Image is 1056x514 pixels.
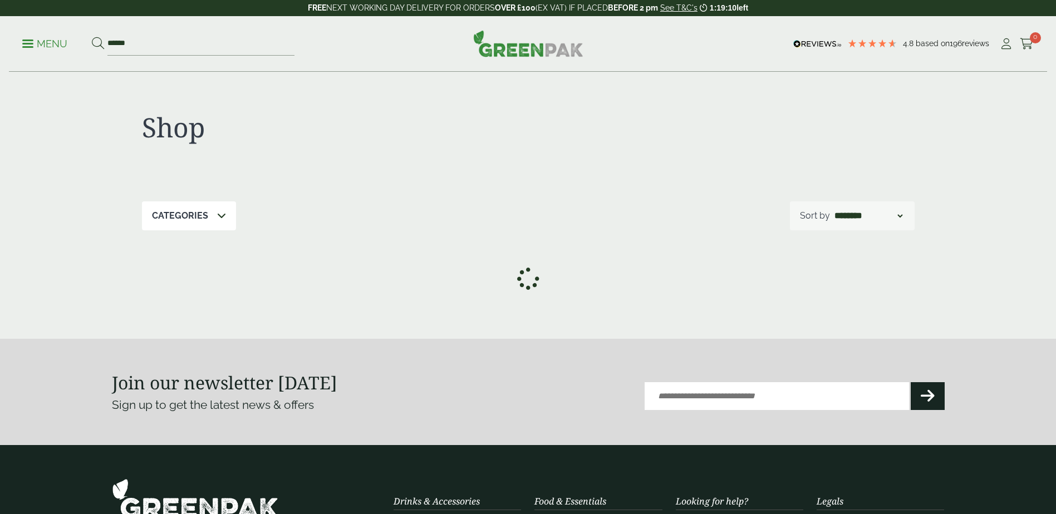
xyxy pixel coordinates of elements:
[903,39,916,48] span: 4.8
[22,37,67,48] a: Menu
[847,38,897,48] div: 4.79 Stars
[710,3,736,12] span: 1:19:10
[608,3,658,12] strong: BEFORE 2 pm
[950,39,962,48] span: 196
[495,3,536,12] strong: OVER £100
[152,209,208,223] p: Categories
[916,39,950,48] span: Based on
[1020,36,1034,52] a: 0
[22,37,67,51] p: Menu
[1030,32,1041,43] span: 0
[660,3,698,12] a: See T&C's
[832,209,905,223] select: Shop order
[112,370,337,394] strong: Join our newsletter [DATE]
[1020,38,1034,50] i: Cart
[308,3,326,12] strong: FREE
[736,3,748,12] span: left
[800,209,830,223] p: Sort by
[999,38,1013,50] i: My Account
[793,40,842,48] img: REVIEWS.io
[142,111,528,144] h1: Shop
[473,30,583,57] img: GreenPak Supplies
[112,396,487,414] p: Sign up to get the latest news & offers
[962,39,989,48] span: reviews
